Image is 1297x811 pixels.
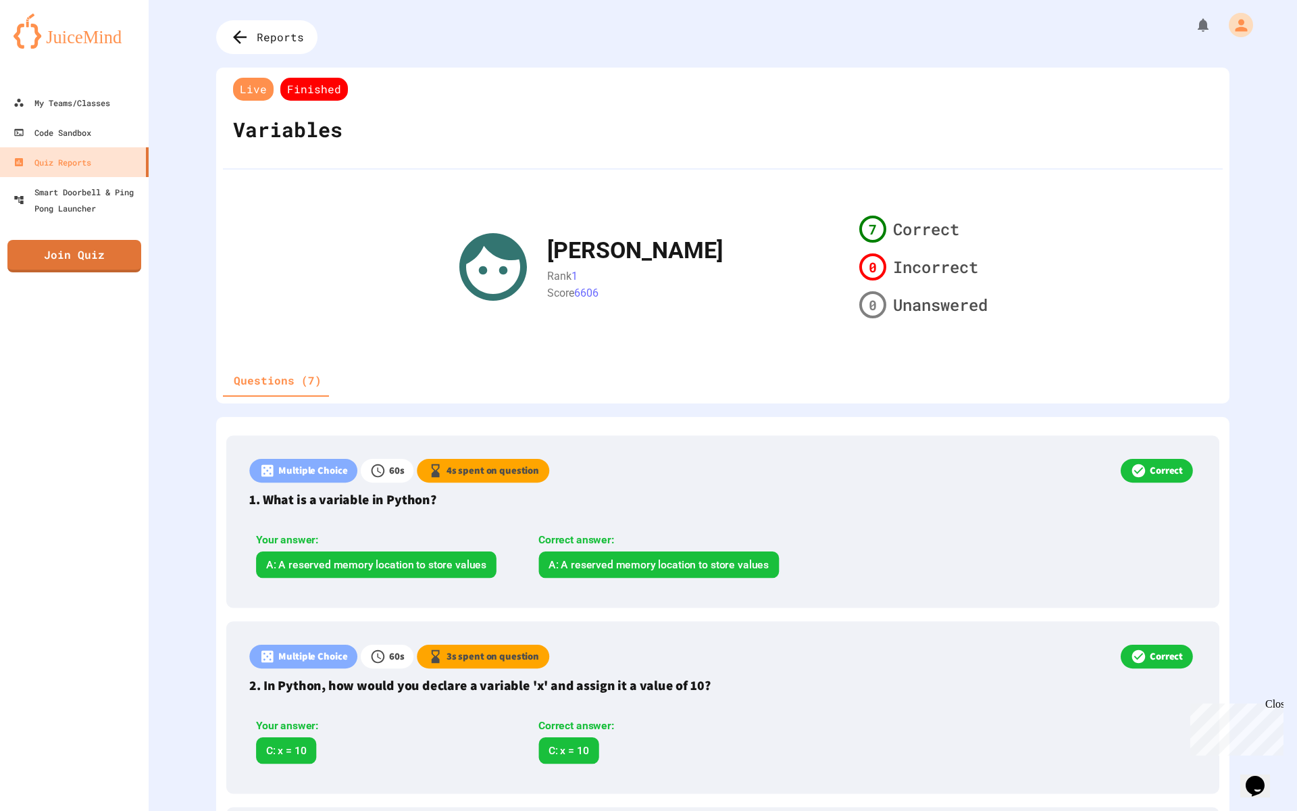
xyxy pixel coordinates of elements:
[256,737,316,764] div: C: x = 10
[230,104,346,155] div: Variables
[249,489,1196,509] p: 1. What is a variable in Python?
[14,124,91,141] div: Code Sandbox
[1240,757,1283,797] iframe: chat widget
[14,95,110,111] div: My Teams/Classes
[538,551,779,578] div: A: A reserved memory location to store values
[447,464,539,478] p: 4 s spent on question
[538,737,599,764] div: C: x = 10
[1150,649,1183,664] p: Correct
[389,649,405,664] p: 60 s
[278,649,347,664] p: Multiple Choice
[233,78,274,101] span: Live
[1215,9,1256,41] div: My Account
[249,675,1196,695] p: 2. In Python, how would you declare a variable 'x' and assign it a value of 10?
[389,464,405,478] p: 60 s
[859,216,886,243] div: 7
[257,29,304,45] span: Reports
[538,718,798,735] div: Correct answer:
[256,533,515,549] div: Your answer:
[278,464,347,478] p: Multiple Choice
[571,270,578,282] span: 1
[223,364,332,397] button: Questions (7)
[859,253,886,280] div: 0
[538,533,798,549] div: Correct answer:
[547,286,574,299] span: Score
[223,364,332,397] div: basic tabs example
[256,718,515,735] div: Your answer:
[893,293,988,317] span: Unanswered
[256,551,497,578] div: A: A reserved memory location to store values
[280,78,348,101] span: Finished
[1170,14,1215,36] div: My Notifications
[859,291,886,318] div: 0
[7,240,141,272] a: Join Quiz
[447,649,539,664] p: 3 s spent on question
[5,5,93,86] div: Chat with us now!Close
[893,217,959,241] span: Correct
[1185,698,1283,756] iframe: chat widget
[1150,464,1183,478] p: Correct
[547,270,571,282] span: Rank
[893,255,978,279] span: Incorrect
[14,184,143,216] div: Smart Doorbell & Ping Pong Launcher
[547,233,723,268] div: [PERSON_NAME]
[574,286,599,299] span: 6606
[14,154,91,170] div: Quiz Reports
[14,14,135,49] img: logo-orange.svg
